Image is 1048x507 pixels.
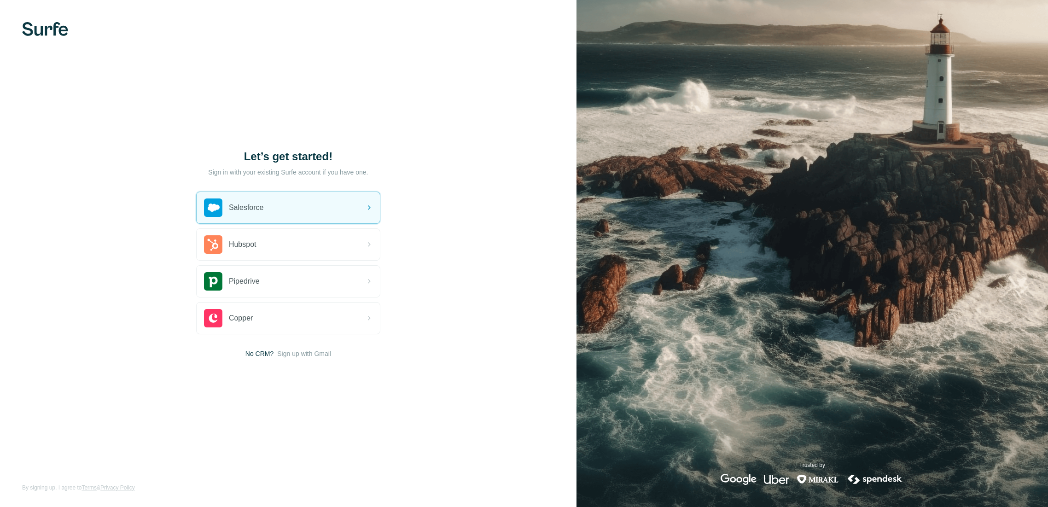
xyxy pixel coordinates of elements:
img: google's logo [721,474,757,485]
h1: Let’s get started! [196,149,380,164]
span: Salesforce [229,202,264,213]
img: pipedrive's logo [204,272,222,291]
img: mirakl's logo [797,474,839,485]
span: Hubspot [229,239,256,250]
a: Privacy Policy [100,484,135,491]
span: No CRM? [245,349,274,358]
img: copper's logo [204,309,222,327]
img: uber's logo [764,474,789,485]
p: Sign in with your existing Surfe account if you have one. [208,168,368,177]
img: hubspot's logo [204,235,222,254]
span: Pipedrive [229,276,260,287]
img: salesforce's logo [204,198,222,217]
span: Copper [229,313,253,324]
button: Sign up with Gmail [277,349,331,358]
img: Surfe's logo [22,22,68,36]
img: spendesk's logo [846,474,903,485]
a: Terms [82,484,97,491]
span: By signing up, I agree to & [22,484,135,492]
p: Trusted by [799,461,825,469]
